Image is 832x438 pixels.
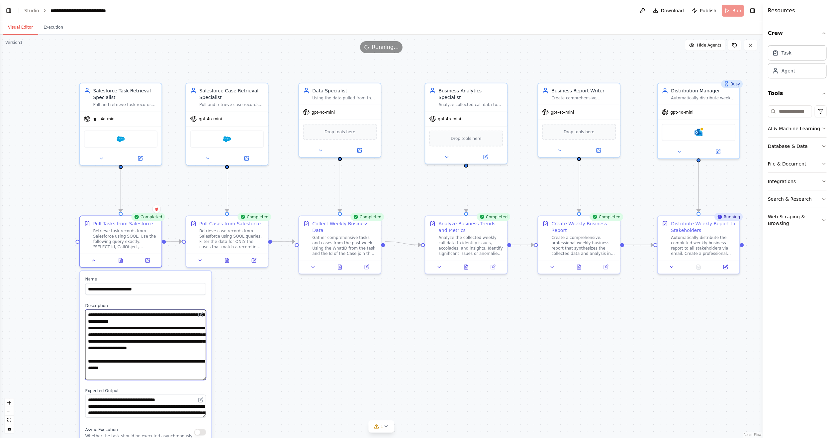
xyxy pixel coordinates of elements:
[381,423,384,430] span: 1
[93,102,157,107] div: Pull and retrieve task records from Salesforce using SOQL queries. Organize the data for analysis...
[551,87,616,94] div: Business Report Writer
[551,95,616,101] div: Create comprehensive, professional weekly business reports highlighting key metrics, trends, and ...
[312,220,377,234] div: Collect Weekly Business Data
[511,242,534,248] g: Edge from 59fe0559-5327-41fd-9377-18ad4df4b544 to 89244c36-f76c-4eb2-a234-92e4a8beb84f
[121,155,159,163] button: Open in side panel
[768,43,827,84] div: Crew
[5,398,14,407] button: zoom in
[685,40,725,51] button: Hide Agents
[136,257,159,265] button: Open in side panel
[224,169,230,212] g: Edge from dce1ff22-badf-4f2a-a185-fcbf16a1fdfe to 75f69a2d-d0db-40e1-845e-420202f8671b
[326,263,354,271] button: View output
[369,420,394,433] button: 1
[355,263,378,271] button: Open in side panel
[576,161,582,212] g: Edge from 864dfad8-76ed-4370-8f0c-7cff30b3bab5 to 89244c36-f76c-4eb2-a234-92e4a8beb84f
[85,428,118,432] span: Async Execution
[312,95,377,101] div: Using the data pulled from the Task Retrieval task and the Case Retrieval task, create a final da...
[85,303,206,308] label: Description
[185,216,268,268] div: CompletedPull Cases from SalesforceRetrieve case records from Salesforce using SOQL queries. Filt...
[79,83,162,166] div: Salesforce Task Retrieval SpecialistPull and retrieve task records from Salesforce using SOQL que...
[85,388,206,393] label: Expected Output
[564,129,595,135] span: Drop tools here
[199,102,264,107] div: Pull and retrieve case records from Salesforce using SOQL queries. Organize the data for analysis...
[424,83,508,164] div: Business Analytics SpecialistAnalyze collected call data to identify issues, accolades and insigh...
[5,424,14,433] button: toggle interactivity
[590,213,623,221] div: Completed
[131,213,165,221] div: Completed
[424,216,508,274] div: CompletedAnalyze Business Trends and MetricsAnalyze the collected weekly call data to identify is...
[272,238,295,245] g: Edge from 75f69a2d-d0db-40e1-845e-420202f8671b to 94b5a58d-6404-4ec3-8ea5-12eec70e251d
[385,238,421,248] g: Edge from 94b5a58d-6404-4ec3-8ea5-12eec70e251d to 59fe0559-5327-41fd-9377-18ad4df4b544
[537,216,620,274] div: CompletedCreate Weekly Business ReportCreate a comprehensive, professional weekly business report...
[93,220,153,227] div: Pull Tasks from Salesforce
[768,208,827,232] button: Web Scraping & Browsing
[197,396,205,404] button: Open in editor
[689,5,719,17] button: Publish
[700,7,716,14] span: Publish
[595,263,617,271] button: Open in side panel
[477,213,510,221] div: Completed
[199,220,261,227] div: Pull Cases from Salesforce
[782,50,791,56] div: Task
[438,87,503,101] div: Business Analytics Specialist
[670,110,693,115] span: gpt-4o-mini
[744,433,762,437] a: React Flow attribution
[661,7,684,14] span: Download
[223,135,231,143] img: Salesforce
[228,155,265,163] button: Open in side panel
[782,67,795,74] div: Agent
[768,173,827,190] button: Integrations
[340,147,378,155] button: Open in side panel
[537,83,620,158] div: Business Report WriterCreate comprehensive, professional weekly business reports highlighting key...
[117,169,124,212] g: Edge from 651a2d0c-c8ce-4d30-a93a-bca56a7fdd78 to 622850a7-0d80-44b6-95c0-64da7c574401
[312,235,377,256] div: Gather comprehensive tasks and cases from the past week. Using the WhatID from the task and the I...
[372,43,399,51] span: Running...
[5,398,14,433] div: React Flow controls
[452,263,480,271] button: View output
[79,216,162,268] div: CompletedPull Tasks from SalesforceRetrieve task records from Salesforce using SOQL. Use the foll...
[4,6,13,15] button: Show left sidebar
[24,8,39,13] a: Studio
[312,110,335,115] span: gpt-4o-mini
[580,147,617,155] button: Open in side panel
[671,87,735,94] div: Distribution Manager
[685,263,713,271] button: No output available
[482,263,505,271] button: Open in side panel
[467,153,504,161] button: Open in side panel
[93,87,157,101] div: Salesforce Task Retrieval Specialist
[565,263,593,271] button: View output
[768,103,827,238] div: Tools
[3,21,38,35] button: Visual Editor
[166,238,182,245] g: Edge from 622850a7-0d80-44b6-95c0-64da7c574401 to 75f69a2d-d0db-40e1-845e-420202f8671b
[699,148,737,156] button: Open in side panel
[199,87,264,101] div: Salesforce Case Retrieval Specialist
[199,228,264,250] div: Retrieve case records from Salesforce using SOQL queries. Filter the data for ONLY the cases that...
[298,83,381,158] div: Data SpecialistUsing the data pulled from the Task Retrieval task and the Case Retrieval task, cr...
[152,205,161,213] button: Delete node
[768,7,795,15] h4: Resources
[93,228,157,250] div: Retrieve task records from Salesforce using SOQL. Use the following query exactly: "SELECT Id, Ca...
[695,162,702,212] g: Edge from b6d886af-63d8-4355-b257-e440cfe477b3 to 48705596-7d08-412d-ada7-0faaf4d85ece
[24,7,125,14] nav: breadcrumb
[768,138,827,155] button: Database & Data
[768,84,827,103] button: Tools
[768,190,827,208] button: Search & Research
[463,161,469,212] g: Edge from 1c5224ba-a274-4b47-af17-3bbbb133b9f3 to 59fe0559-5327-41fd-9377-18ad4df4b544
[107,257,135,265] button: View output
[671,95,735,101] div: Automatically distribute weekly business reports to [PERSON_NAME][EMAIL_ADDRESS][PERSON_NAME][DOM...
[650,5,687,17] button: Download
[697,43,721,48] span: Hide Agents
[298,216,381,274] div: CompletedCollect Weekly Business DataGather comprehensive tasks and cases from the past week. Usi...
[714,263,737,271] button: Open in side panel
[312,87,377,94] div: Data Specialist
[438,220,503,234] div: Analyze Business Trends and Metrics
[5,40,23,45] div: Version 1
[213,257,241,265] button: View output
[85,276,206,282] label: Name
[350,213,384,221] div: Completed
[336,161,343,212] g: Edge from 89826c3f-5ce9-4049-981e-51df0d944d52 to 94b5a58d-6404-4ec3-8ea5-12eec70e251d
[199,116,222,122] span: gpt-4o-mini
[551,235,616,256] div: Create a comprehensive, professional weekly business report that synthesizes the collected data a...
[768,155,827,172] button: File & Document
[237,213,271,221] div: Completed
